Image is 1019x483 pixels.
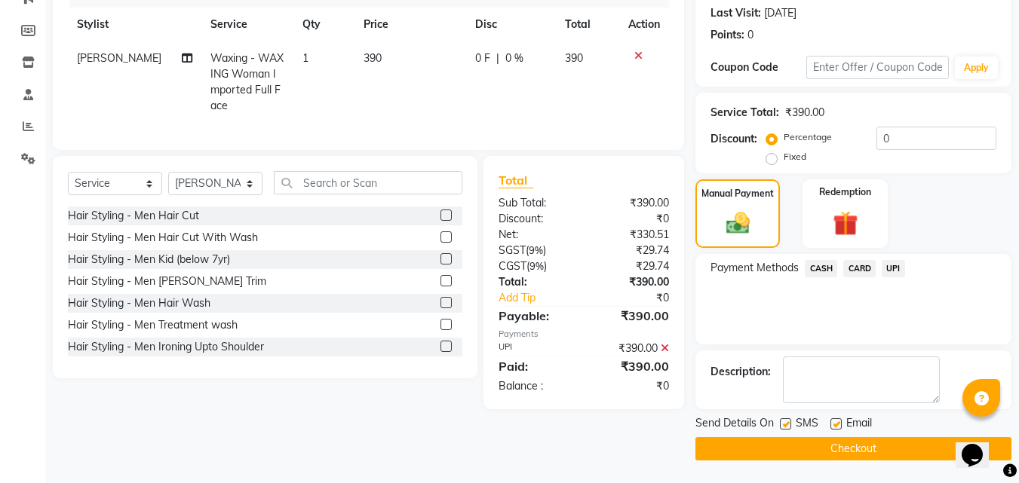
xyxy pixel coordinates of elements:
iframe: chat widget [956,423,1004,468]
div: ₹29.74 [584,258,680,274]
button: Apply [955,57,998,79]
span: CASH [805,260,837,277]
span: Waxing - WAXING Woman Imported Full Face [210,51,284,112]
span: Total [499,173,533,188]
span: Send Details On [695,415,774,434]
div: ₹390.00 [785,105,824,121]
div: ₹330.51 [584,227,680,243]
div: ( ) [487,243,584,258]
div: ₹390.00 [584,195,680,211]
span: UPI [882,260,905,277]
th: Price [355,8,466,41]
div: Discount: [487,211,584,227]
div: Net: [487,227,584,243]
div: Hair Styling - Men Hair Cut With Wash [68,230,258,246]
span: 1 [302,51,308,65]
div: Discount: [711,131,757,147]
span: CARD [843,260,876,277]
div: Hair Styling - Men Hair Cut [68,208,199,224]
th: Service [201,8,293,41]
span: | [496,50,499,66]
span: 9% [529,260,544,272]
span: Email [846,415,872,434]
div: ₹0 [584,211,680,227]
div: ₹29.74 [584,243,680,258]
div: [DATE] [764,5,796,21]
div: Paid: [487,357,584,375]
div: UPI [487,341,584,356]
span: 390 [565,51,583,65]
span: SGST [499,243,526,257]
div: ₹0 [584,378,680,394]
label: Percentage [784,130,832,144]
div: Sub Total: [487,195,584,211]
th: Total [556,8,620,41]
div: ₹390.00 [584,274,680,290]
div: Hair Styling - Men Treatment wash [68,317,238,333]
img: _cash.svg [719,209,757,237]
th: Disc [466,8,556,41]
th: Action [619,8,669,41]
div: Payments [499,328,669,341]
div: Hair Styling - Men Hair Wash [68,295,210,311]
a: Add Tip [487,290,600,306]
div: Hair Styling - Men Ironing Upto Shoulder [68,339,264,355]
div: Hair Styling - Men Kid (below 7yr) [68,252,230,267]
div: ₹390.00 [584,357,680,375]
span: [PERSON_NAME] [77,51,161,65]
div: Description: [711,364,771,380]
input: Search or Scan [274,171,462,194]
span: SMS [796,415,818,434]
th: Qty [293,8,355,41]
div: Balance : [487,378,584,394]
span: 9% [529,244,543,256]
div: 0 [747,27,754,43]
label: Manual Payment [701,187,774,200]
div: Coupon Code [711,60,806,75]
span: Payment Methods [711,260,799,276]
th: Stylist [68,8,201,41]
span: 0 % [505,50,523,66]
span: 0 F [475,50,490,66]
div: Points: [711,27,744,43]
div: Service Total: [711,105,779,121]
div: ₹390.00 [584,341,680,356]
div: ₹0 [600,290,681,306]
span: 390 [364,51,382,65]
label: Redemption [819,185,871,199]
div: Hair Styling - Men [PERSON_NAME] Trim [68,274,266,289]
div: ₹390.00 [584,307,680,325]
input: Enter Offer / Coupon Code [806,56,949,79]
div: Total: [487,274,584,290]
button: Checkout [695,437,1011,460]
div: Last Visit: [711,5,761,21]
div: ( ) [487,258,584,274]
div: Payable: [487,307,584,325]
span: CGST [499,259,526,273]
img: _gift.svg [825,208,866,239]
label: Fixed [784,150,806,164]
